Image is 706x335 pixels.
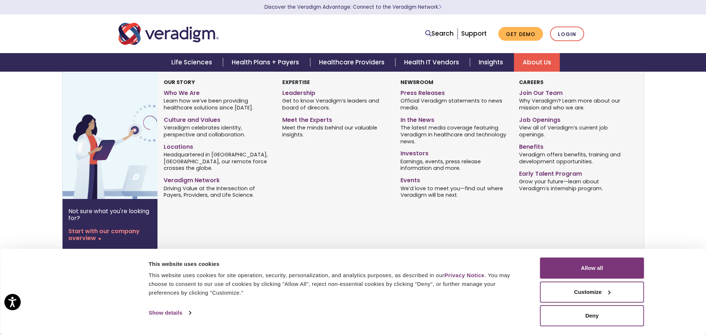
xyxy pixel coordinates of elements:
[561,299,697,326] iframe: Drift Chat Widget
[149,260,524,268] div: This website uses cookies
[519,124,626,138] span: View all of Veradigm’s current job openings.
[519,151,626,165] span: Veradigm offers benefits, training and development opportunities.
[149,271,524,297] div: This website uses cookies for site operation, security, personalization, and analytics purposes, ...
[119,22,219,46] img: Veradigm logo
[540,258,644,279] button: Allow all
[498,27,543,41] a: Get Demo
[163,53,223,72] a: Life Sciences
[164,184,271,199] span: Driving Value at the Intersection of Payers, Providers, and Life Science.
[282,79,310,86] strong: Expertise
[164,87,271,97] a: Who We Are
[425,29,454,39] a: Search
[438,4,442,11] span: Learn More
[400,147,508,157] a: Investors
[164,79,195,86] strong: Our Story
[540,305,644,326] button: Deny
[164,140,271,151] a: Locations
[68,228,152,242] a: Start with our company overview
[164,151,271,172] span: Headquartered in [GEOGRAPHIC_DATA], [GEOGRAPHIC_DATA], our remote force crosses the globe.
[164,113,271,124] a: Culture and Values
[400,87,508,97] a: Press Releases
[400,124,508,145] span: The latest media coverage featuring Veradigm in healthcare and technology news.
[400,79,433,86] strong: Newsroom
[310,53,395,72] a: Healthcare Providers
[444,272,484,278] a: Privacy Notice
[519,140,626,151] a: Benefits
[63,72,180,199] img: Vector image of Veradigm’s Story
[282,124,390,138] span: Meet the minds behind our valuable insights.
[282,97,390,111] span: Get to know Veradigm’s leaders and board of direcors.
[540,282,644,303] button: Customize
[400,184,508,199] span: We’d love to meet you—find out where Veradigm will be next.
[149,307,191,318] a: Show details
[519,113,626,124] a: Job Openings
[223,53,310,72] a: Health Plans + Payers
[282,87,390,97] a: Leadership
[519,178,626,192] span: Grow your future—learn about Veradigm’s internship program.
[400,174,508,184] a: Events
[282,113,390,124] a: Meet the Experts
[519,97,626,111] span: Why Veradigm? Learn more about our mission and who we are.
[68,208,152,222] p: Not sure what you're looking for?
[264,4,442,11] a: Discover the Veradigm Advantage: Connect to the Veradigm NetworkLearn More
[514,53,560,72] a: About Us
[400,157,508,172] span: Earnings, events, press release information and more.
[400,97,508,111] span: Official Veradigm statements to news media.
[519,79,543,86] strong: Careers
[550,27,584,41] a: Login
[461,29,487,38] a: Support
[164,124,271,138] span: Veradigm celebrates identity, perspective and collaboration.
[400,113,508,124] a: In the News
[164,174,271,184] a: Veradigm Network
[164,97,271,111] span: Learn how we’ve been providing healthcare solutions since [DATE].
[519,167,626,178] a: Early Talent Program
[470,53,514,72] a: Insights
[519,87,626,97] a: Join Our Team
[395,53,470,72] a: Health IT Vendors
